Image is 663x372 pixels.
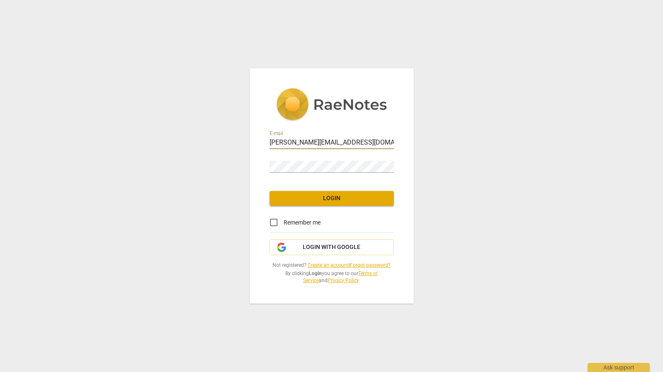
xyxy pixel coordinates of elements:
[270,270,394,284] span: By clicking you agree to our and .
[270,131,283,136] label: E-mail
[270,191,394,206] button: Login
[276,194,387,203] span: Login
[308,262,349,268] a: Create an account
[303,271,378,283] a: Terms of Service
[588,363,650,372] div: Ask support
[328,278,359,283] a: Privacy Policy
[270,262,394,269] span: Not registered? |
[303,243,360,251] span: Login with Google
[350,262,391,268] a: Forgot password?
[309,271,322,276] b: Login
[270,239,394,255] button: Login with Google
[276,88,387,122] img: 5ac2273c67554f335776073100b6d88f.svg
[284,218,321,227] span: Remember me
